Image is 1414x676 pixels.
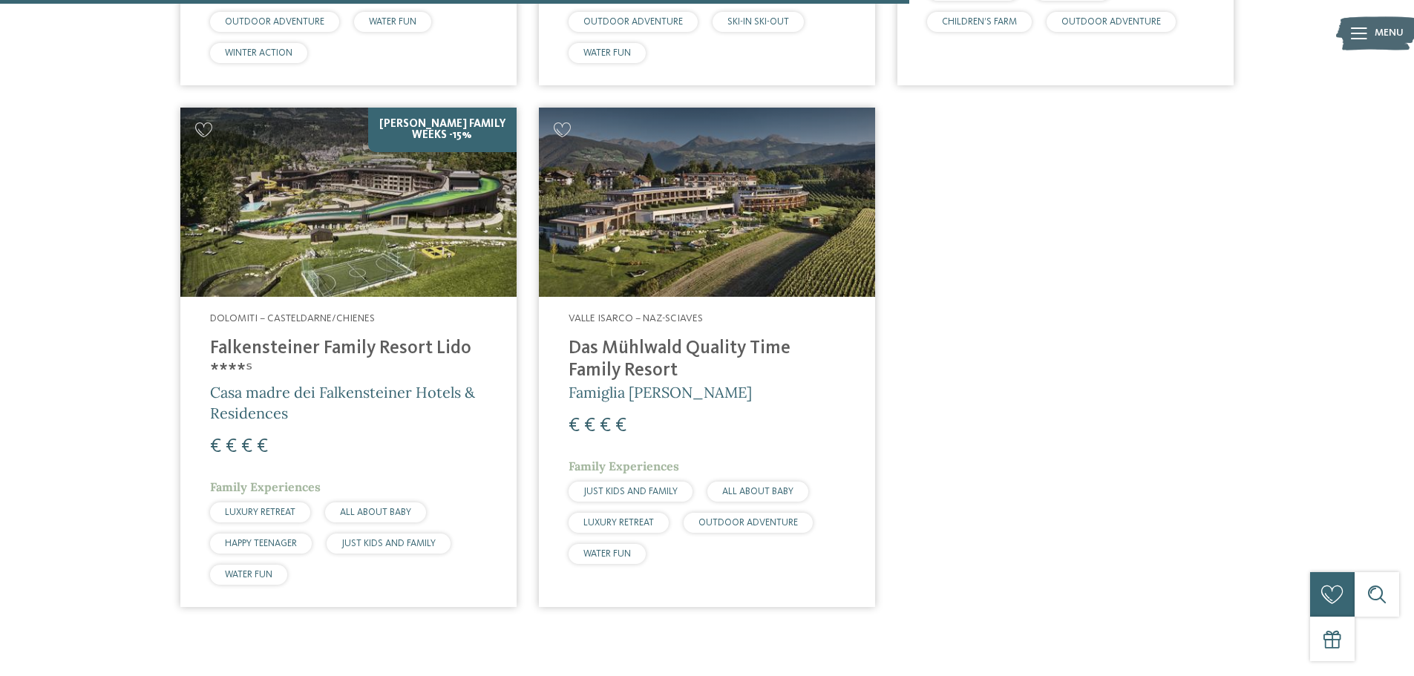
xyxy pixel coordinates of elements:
[569,416,580,436] span: €
[241,437,252,456] span: €
[942,17,1017,27] span: CHILDREN’S FARM
[569,383,752,401] span: Famiglia [PERSON_NAME]
[210,437,221,456] span: €
[539,108,875,607] a: Cercate un hotel per famiglie? Qui troverete solo i migliori! Valle Isarco – Naz-Sciaves Das Mühl...
[225,508,295,517] span: LUXURY RETREAT
[539,108,875,297] img: Cercate un hotel per famiglie? Qui troverete solo i migliori!
[583,48,631,58] span: WATER FUN
[569,459,679,473] span: Family Experiences
[225,539,297,548] span: HAPPY TEENAGER
[210,383,475,422] span: Casa madre dei Falkensteiner Hotels & Residences
[727,17,789,27] span: SKI-IN SKI-OUT
[569,338,845,382] h4: Das Mühlwald Quality Time Family Resort
[210,479,321,494] span: Family Experiences
[583,518,654,528] span: LUXURY RETREAT
[226,437,237,456] span: €
[341,539,436,548] span: JUST KIDS AND FAMILY
[257,437,268,456] span: €
[180,108,517,297] img: Cercate un hotel per famiglie? Qui troverete solo i migliori!
[584,416,595,436] span: €
[225,17,324,27] span: OUTDOOR ADVENTURE
[210,313,375,324] span: Dolomiti – Casteldarne/Chienes
[1061,17,1161,27] span: OUTDOOR ADVENTURE
[600,416,611,436] span: €
[225,48,292,58] span: WINTER ACTION
[210,338,487,382] h4: Falkensteiner Family Resort Lido ****ˢ
[615,416,626,436] span: €
[583,17,683,27] span: OUTDOOR ADVENTURE
[569,313,703,324] span: Valle Isarco – Naz-Sciaves
[340,508,411,517] span: ALL ABOUT BABY
[180,108,517,607] a: Cercate un hotel per famiglie? Qui troverete solo i migliori! [PERSON_NAME] Family Weeks -15% Dol...
[225,570,272,580] span: WATER FUN
[369,17,416,27] span: WATER FUN
[583,549,631,559] span: WATER FUN
[698,518,798,528] span: OUTDOOR ADVENTURE
[583,487,678,496] span: JUST KIDS AND FAMILY
[722,487,793,496] span: ALL ABOUT BABY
